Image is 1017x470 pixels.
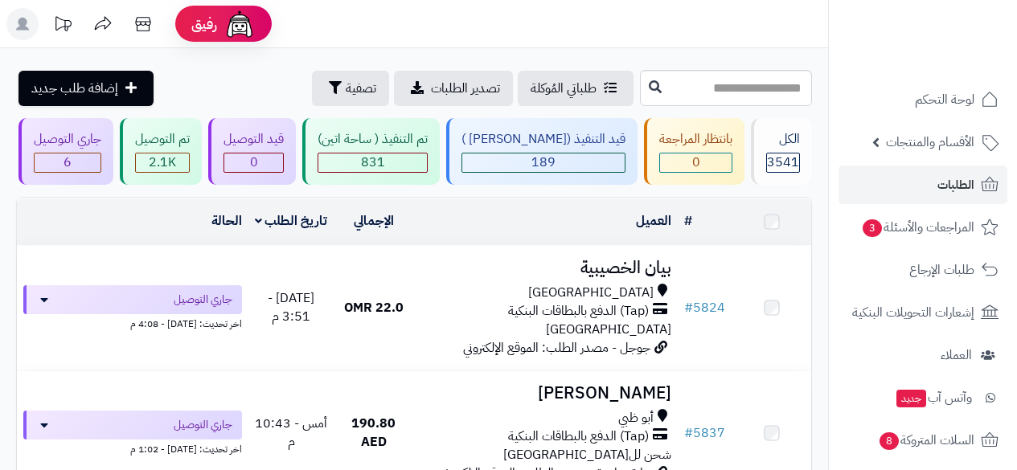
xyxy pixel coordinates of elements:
span: الأقسام والمنتجات [886,131,974,153]
a: إضافة طلب جديد [18,71,154,106]
span: [DATE] - 3:51 م [268,288,314,326]
span: المراجعات والأسئلة [861,216,974,239]
div: بانتظار المراجعة [659,130,732,149]
div: جاري التوصيل [34,130,101,149]
div: 0 [660,153,732,172]
span: جوجل - مصدر الطلب: الموقع الإلكتروني [463,338,650,358]
div: تم التوصيل [135,130,190,149]
a: الطلبات [839,166,1007,204]
span: جديد [896,390,926,407]
span: إضافة طلب جديد [31,79,118,98]
div: الكل [766,130,800,149]
span: [GEOGRAPHIC_DATA] [528,284,654,302]
div: 2065 [136,153,189,172]
a: تم التنفيذ ( ساحة اتين) 831 [299,118,443,185]
div: قيد التنفيذ ([PERSON_NAME] ) [461,130,625,149]
div: 0 [224,153,283,172]
a: طلبات الإرجاع [839,251,1007,289]
span: إشعارات التحويلات البنكية [852,301,974,324]
span: طلباتي المُوكلة [531,79,597,98]
a: الكل3541 [748,118,815,185]
span: 0 [250,153,258,172]
span: # [684,298,693,317]
a: قيد التوصيل 0 [205,118,299,185]
span: (Tap) الدفع بالبطاقات البنكية [508,302,649,321]
span: # [684,423,693,443]
h3: بيان الخصيبية [420,259,671,277]
span: 190.80 AED [351,414,396,452]
a: الإجمالي [354,211,394,231]
a: وآتس آبجديد [839,378,1007,417]
span: تصدير الطلبات [431,79,500,98]
a: تحديثات المنصة [43,8,83,44]
span: وآتس آب [895,386,972,409]
a: تم التوصيل 2.1K [117,118,205,185]
span: شحن لل[GEOGRAPHIC_DATA] [503,445,671,464]
span: أمس - 10:43 م [255,414,327,452]
span: 3 [863,219,882,237]
span: (Tap) الدفع بالبطاقات البنكية [508,427,649,446]
a: العميل [636,211,671,231]
img: logo-2.png [908,45,1002,79]
div: تم التنفيذ ( ساحة اتين) [318,130,428,149]
a: #5824 [684,298,725,317]
span: [GEOGRAPHIC_DATA] [546,320,671,339]
button: تصفية [312,71,389,106]
a: لوحة التحكم [839,80,1007,119]
a: العملاء [839,336,1007,374]
span: طلبات الإرجاع [909,259,974,281]
div: 189 [462,153,625,172]
div: 831 [318,153,427,172]
a: تاريخ الطلب [255,211,328,231]
a: إشعارات التحويلات البنكية [839,293,1007,332]
span: 189 [531,153,556,172]
a: بانتظار المراجعة 0 [641,118,748,185]
img: ai-face.png [223,8,256,40]
span: 2.1K [149,153,176,172]
div: 6 [35,153,100,172]
a: #5837 [684,423,725,443]
span: الطلبات [937,174,974,196]
span: العملاء [941,344,972,366]
span: جاري التوصيل [174,292,232,308]
span: لوحة التحكم [915,88,974,111]
span: السلات المتروكة [878,429,974,452]
span: رفيق [191,14,217,34]
a: طلباتي المُوكلة [518,71,634,106]
span: 22.0 OMR [344,298,404,317]
span: أبو ظبي [618,409,654,427]
span: تصفية [346,79,376,98]
div: اخر تحديث: [DATE] - 1:02 م [23,439,242,456]
span: 8 [880,432,899,450]
span: جاري التوصيل [174,417,232,433]
a: قيد التنفيذ ([PERSON_NAME] ) 189 [443,118,641,185]
span: 3541 [767,153,799,172]
span: 6 [64,153,72,172]
a: المراجعات والأسئلة3 [839,208,1007,247]
div: قيد التوصيل [223,130,284,149]
a: السلات المتروكة8 [839,421,1007,460]
a: الحالة [211,211,242,231]
span: 831 [361,153,385,172]
a: تصدير الطلبات [394,71,513,106]
span: 0 [692,153,700,172]
h3: [PERSON_NAME] [420,384,671,403]
a: # [684,211,692,231]
a: جاري التوصيل 6 [15,118,117,185]
div: اخر تحديث: [DATE] - 4:08 م [23,314,242,331]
